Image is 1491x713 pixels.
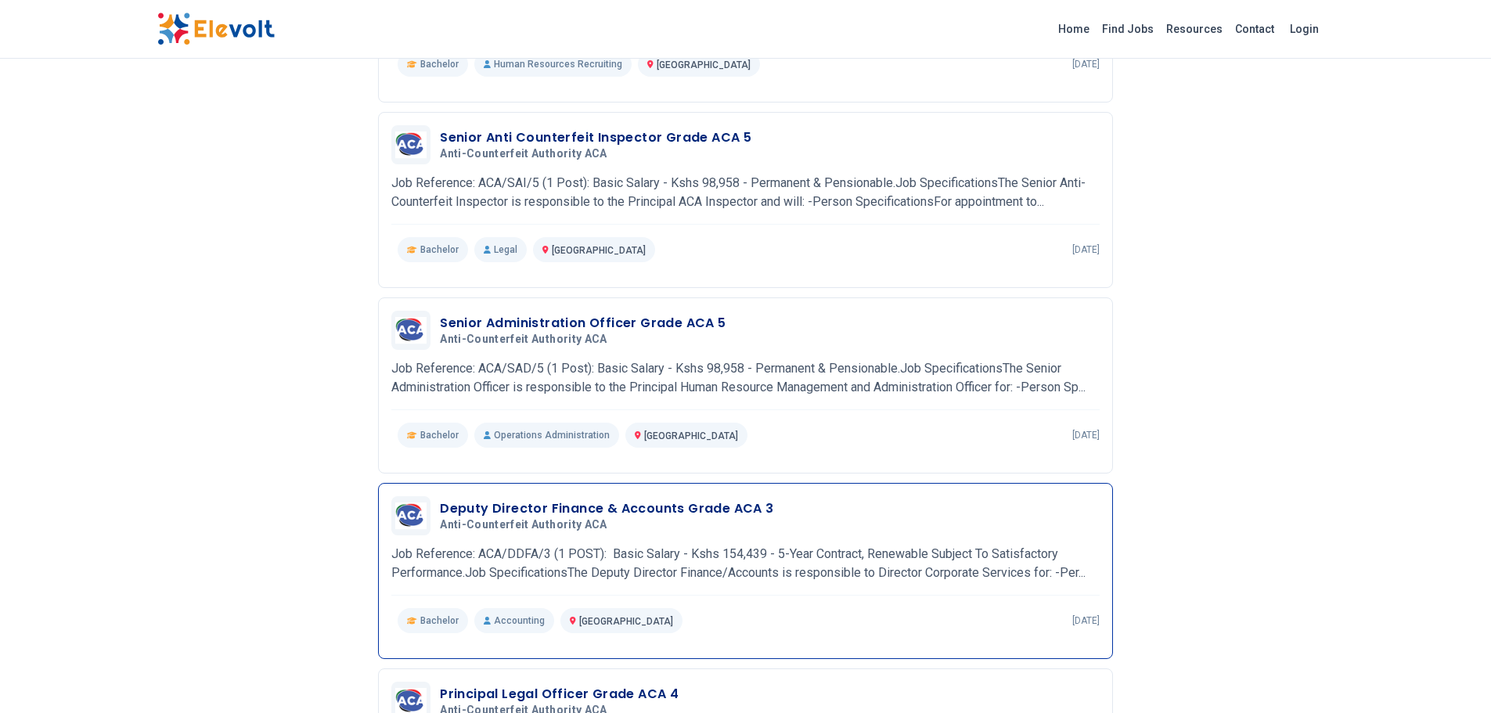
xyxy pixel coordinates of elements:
a: Find Jobs [1096,16,1160,41]
a: Anti-Counterfeit Authority ACADeputy Director Finance & Accounts Grade ACA 3Anti-Counterfeit Auth... [391,496,1100,633]
p: [DATE] [1072,429,1100,441]
p: Job Reference: ACA/SAI/5 (1 Post): Basic Salary - Kshs 98,958 - Permanent & Pensionable.Job Speci... [391,174,1100,211]
a: Home [1052,16,1096,41]
p: [DATE] [1072,58,1100,70]
p: Job Reference: ACA/SAD/5 (1 Post): Basic Salary - Kshs 98,958 - Permanent & Pensionable.Job Speci... [391,359,1100,397]
a: Resources [1160,16,1229,41]
p: Job Reference: ACA/DDFA/3 (1 POST): Basic Salary - Kshs 154,439 - 5-Year Contract, Renewable Subj... [391,545,1100,582]
p: Accounting [474,608,554,633]
span: Bachelor [420,58,459,70]
span: [GEOGRAPHIC_DATA] [657,59,751,70]
p: Human Resources Recruiting [474,52,632,77]
span: Bachelor [420,614,459,627]
img: Elevolt [157,13,275,45]
img: Anti-Counterfeit Authority ACA [395,317,427,344]
h3: Deputy Director Finance & Accounts Grade ACA 3 [440,499,773,518]
span: [GEOGRAPHIC_DATA] [579,616,673,627]
span: Anti-Counterfeit Authority ACA [440,147,607,161]
span: [GEOGRAPHIC_DATA] [552,245,646,256]
a: Anti-Counterfeit Authority ACASenior Anti Counterfeit Inspector Grade ACA 5Anti-Counterfeit Autho... [391,125,1100,262]
h3: Senior Anti Counterfeit Inspector Grade ACA 5 [440,128,751,147]
p: Legal [474,237,527,262]
h3: Principal Legal Officer Grade ACA 4 [440,685,679,704]
h3: Senior Administration Officer Grade ACA 5 [440,314,726,333]
span: Anti-Counterfeit Authority ACA [440,333,607,347]
a: Login [1280,13,1328,45]
p: [DATE] [1072,614,1100,627]
span: [GEOGRAPHIC_DATA] [644,430,738,441]
p: [DATE] [1072,243,1100,256]
a: Anti-Counterfeit Authority ACASenior Administration Officer Grade ACA 5Anti-Counterfeit Authority... [391,311,1100,448]
iframe: Chat Widget [1413,638,1491,713]
span: Bachelor [420,429,459,441]
span: Anti-Counterfeit Authority ACA [440,518,607,532]
a: Contact [1229,16,1280,41]
span: Bachelor [420,243,459,256]
img: Anti-Counterfeit Authority ACA [395,131,427,159]
img: Anti-Counterfeit Authority ACA [395,502,427,530]
p: Operations Administration [474,423,619,448]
